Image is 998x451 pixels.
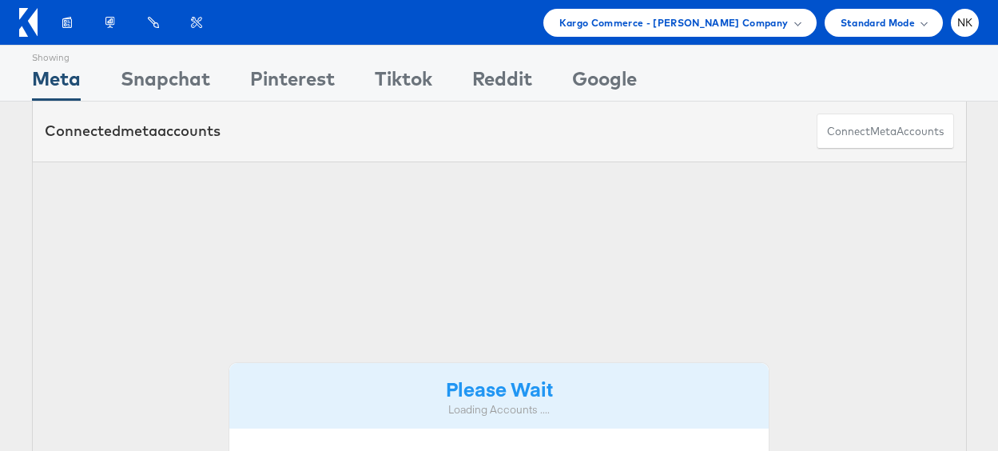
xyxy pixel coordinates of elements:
[572,65,637,101] div: Google
[957,18,973,28] span: NK
[241,402,757,417] div: Loading Accounts ....
[32,65,81,101] div: Meta
[121,65,210,101] div: Snapchat
[472,65,532,101] div: Reddit
[32,46,81,65] div: Showing
[870,124,897,139] span: meta
[841,14,915,31] span: Standard Mode
[45,121,221,142] div: Connected accounts
[817,114,954,150] button: ConnectmetaAccounts
[446,375,553,401] strong: Please Wait
[375,65,432,101] div: Tiktok
[559,14,789,31] span: Kargo Commerce - [PERSON_NAME] Company
[250,65,335,101] div: Pinterest
[121,122,157,140] span: meta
